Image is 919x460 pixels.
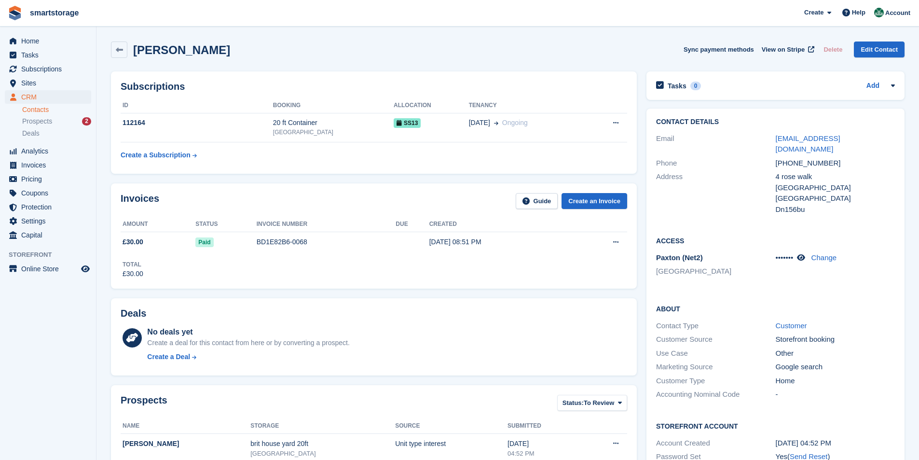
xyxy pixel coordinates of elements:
span: Ongoing [502,119,528,126]
h2: Prospects [121,395,167,413]
th: Storage [250,418,395,434]
a: menu [5,262,91,276]
button: Status: To Review [557,395,627,411]
div: Storefront booking [776,334,895,345]
a: View on Stripe [758,42,816,57]
a: menu [5,34,91,48]
div: £30.00 [123,269,143,279]
h2: Subscriptions [121,81,627,92]
div: [GEOGRAPHIC_DATA] [776,193,895,204]
div: BD1E82B6-0068 [257,237,396,247]
div: [DATE] [508,439,582,449]
a: menu [5,186,91,200]
span: Create [804,8,823,17]
th: Tenancy [469,98,587,113]
div: Account Created [656,438,775,449]
a: Create an Invoice [562,193,627,209]
div: Other [776,348,895,359]
span: Account [885,8,910,18]
div: 04:52 PM [508,449,582,459]
img: Peter Britcliffe [874,8,884,17]
a: Contacts [22,105,91,114]
span: View on Stripe [762,45,805,55]
span: Protection [21,200,79,214]
div: Home [776,376,895,387]
a: smartstorage [26,5,82,21]
th: Allocation [394,98,469,113]
a: Prospects 2 [22,116,91,126]
a: menu [5,90,91,104]
div: 2 [82,117,91,125]
th: Source [395,418,508,434]
th: Due [396,217,429,232]
th: Submitted [508,418,582,434]
a: Preview store [80,263,91,275]
th: Name [121,418,250,434]
img: stora-icon-8386f47178a22dfd0bd8f6a31ec36ba5ce8667c1dd55bd0f319d3a0aa187defe.svg [8,6,22,20]
h2: Access [656,236,895,245]
a: Edit Contact [854,42,905,57]
th: ID [121,98,273,113]
span: Sites [21,76,79,90]
div: brit house yard 20ft [250,439,395,449]
span: Online Store [21,262,79,276]
button: Delete [820,42,846,57]
span: Pricing [21,172,79,186]
span: Paxton (Net2) [656,253,703,262]
li: [GEOGRAPHIC_DATA] [656,266,775,277]
div: - [776,389,895,400]
a: Add [866,81,879,92]
div: Unit type interest [395,439,508,449]
span: Capital [21,228,79,242]
th: Created [429,217,572,232]
div: [PERSON_NAME] [123,439,250,449]
span: Prospects [22,117,52,126]
span: To Review [584,398,614,408]
span: Coupons [21,186,79,200]
span: SS13 [394,118,421,128]
th: Amount [121,217,195,232]
span: Subscriptions [21,62,79,76]
span: Tasks [21,48,79,62]
th: Booking [273,98,394,113]
a: menu [5,200,91,214]
div: Google search [776,362,895,373]
a: Guide [516,193,558,209]
div: Address [656,171,775,215]
span: Invoices [21,158,79,172]
span: Help [852,8,865,17]
div: Use Case [656,348,775,359]
h2: Storefront Account [656,421,895,431]
div: 20 ft Container [273,118,394,128]
div: [GEOGRAPHIC_DATA] [273,128,394,137]
a: menu [5,172,91,186]
a: Customer [776,321,807,330]
span: Analytics [21,144,79,158]
div: [DATE] 04:52 PM [776,438,895,449]
h2: About [656,304,895,313]
div: [PHONE_NUMBER] [776,158,895,169]
span: Settings [21,214,79,228]
span: Paid [195,237,213,247]
span: Storefront [9,250,96,260]
div: [DATE] 08:51 PM [429,237,572,247]
button: Sync payment methods [684,42,754,57]
div: Customer Type [656,376,775,387]
div: Email [656,133,775,155]
h2: Invoices [121,193,159,209]
a: Create a Deal [147,352,349,362]
div: Total [123,260,143,269]
div: Customer Source [656,334,775,345]
span: ••••••• [776,253,794,262]
th: Invoice number [257,217,396,232]
div: 112164 [121,118,273,128]
span: Status: [562,398,584,408]
div: [GEOGRAPHIC_DATA] [250,449,395,459]
a: [EMAIL_ADDRESS][DOMAIN_NAME] [776,134,840,153]
div: Phone [656,158,775,169]
a: menu [5,158,91,172]
span: Home [21,34,79,48]
h2: Deals [121,308,146,319]
div: Create a Subscription [121,150,191,160]
div: Accounting Nominal Code [656,389,775,400]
